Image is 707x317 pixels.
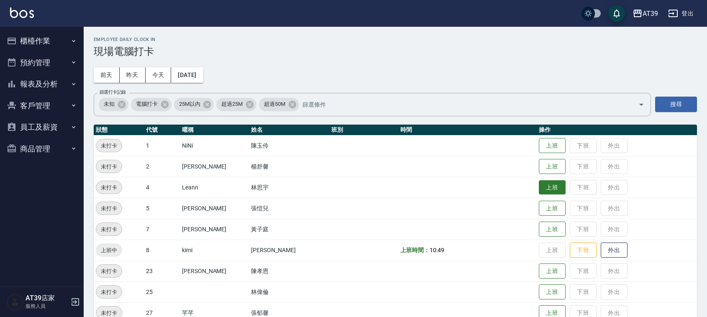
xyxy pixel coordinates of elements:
td: 25 [144,281,180,302]
button: 預約管理 [3,52,80,74]
button: 上班 [539,222,566,237]
td: kimi [180,240,249,261]
div: 25M以內 [174,98,214,111]
button: 上班 [539,180,566,195]
span: 超過50M [259,100,290,108]
span: 未打卡 [96,225,122,234]
span: 25M以內 [174,100,205,108]
button: 上班 [539,263,566,279]
td: [PERSON_NAME] [249,240,329,261]
h5: AT39店家 [26,294,68,302]
td: 張愷兒 [249,198,329,219]
button: AT39 [629,5,661,22]
th: 操作 [537,125,697,135]
td: 黃子庭 [249,219,329,240]
div: AT39 [643,8,658,19]
button: 櫃檯作業 [3,30,80,52]
td: 2 [144,156,180,177]
td: [PERSON_NAME] [180,198,249,219]
td: 楊舒馨 [249,156,329,177]
input: 篩選條件 [300,97,624,112]
td: 1 [144,135,180,156]
span: 未打卡 [96,162,122,171]
span: 未知 [99,100,120,108]
span: 超過25M [216,100,248,108]
div: 電腦打卡 [131,98,172,111]
span: 未打卡 [96,288,122,297]
img: Person [7,294,23,310]
h3: 現場電腦打卡 [94,46,697,57]
div: 超過25M [216,98,256,111]
td: [PERSON_NAME] [180,261,249,281]
th: 代號 [144,125,180,135]
b: 上班時間： [400,247,430,253]
td: 8 [144,240,180,261]
span: 10:49 [430,247,444,253]
button: 外出 [601,243,628,258]
td: 5 [144,198,180,219]
div: 未知 [99,98,128,111]
td: 林偉倫 [249,281,329,302]
button: 上班 [539,138,566,153]
span: 未打卡 [96,141,122,150]
div: 超過50M [259,98,299,111]
th: 狀態 [94,125,144,135]
th: 姓名 [249,125,329,135]
span: 上班中 [96,246,122,255]
img: Logo [10,8,34,18]
button: Open [635,98,648,111]
button: 下班 [570,243,597,258]
button: 登出 [665,6,697,21]
label: 篩選打卡記錄 [100,89,126,95]
td: 4 [144,177,180,198]
td: 7 [144,219,180,240]
td: NiNi [180,135,249,156]
td: 23 [144,261,180,281]
th: 暱稱 [180,125,249,135]
span: 未打卡 [96,183,122,192]
button: 上班 [539,284,566,300]
button: 今天 [146,67,172,83]
button: 商品管理 [3,138,80,160]
td: 陳玉伶 [249,135,329,156]
button: 昨天 [120,67,146,83]
td: 林思宇 [249,177,329,198]
button: 搜尋 [655,97,697,112]
td: [PERSON_NAME] [180,156,249,177]
span: 電腦打卡 [131,100,163,108]
button: 客戶管理 [3,95,80,117]
button: 員工及薪資 [3,116,80,138]
button: 上班 [539,201,566,216]
th: 時間 [398,125,536,135]
button: 報表及分析 [3,73,80,95]
p: 服務人員 [26,302,68,310]
h2: Employee Daily Clock In [94,37,697,42]
button: 前天 [94,67,120,83]
td: 陳孝恩 [249,261,329,281]
td: Leann [180,177,249,198]
th: 班別 [329,125,398,135]
span: 未打卡 [96,204,122,213]
button: save [608,5,625,22]
button: [DATE] [171,67,203,83]
span: 未打卡 [96,267,122,276]
button: 上班 [539,159,566,174]
td: [PERSON_NAME] [180,219,249,240]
